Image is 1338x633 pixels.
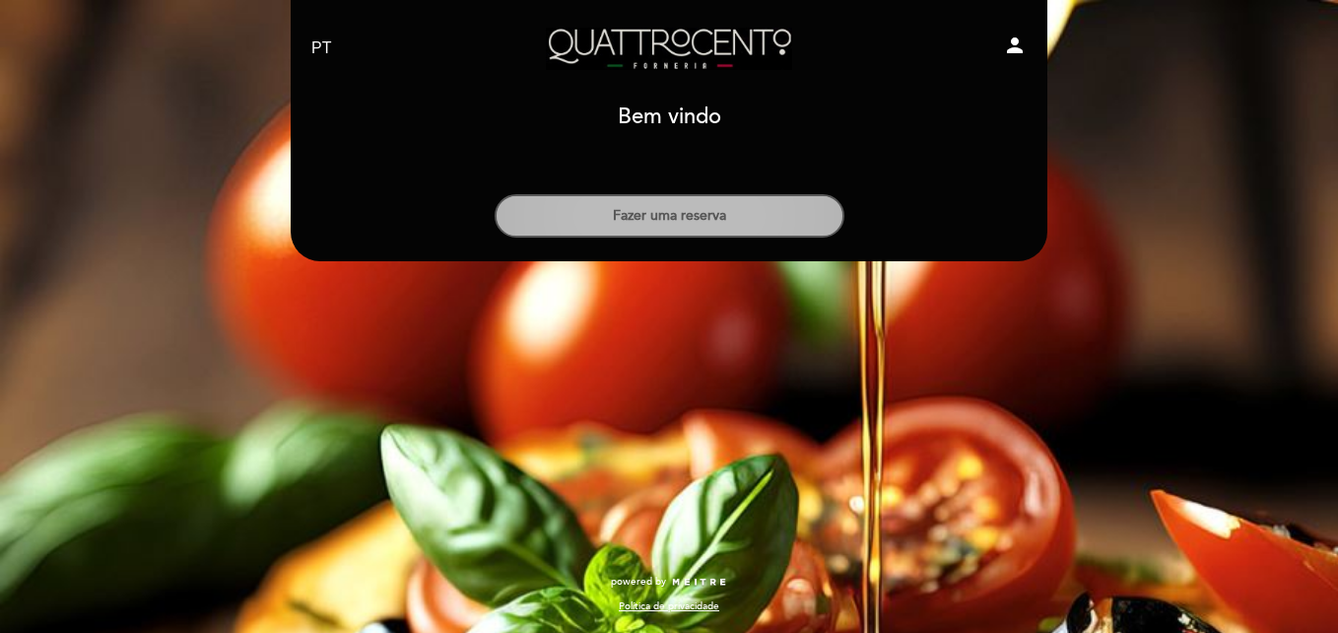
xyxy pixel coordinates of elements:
a: Quattrocento Forneria [546,22,792,76]
h1: Bem vindo [618,105,721,129]
img: MEITRE [671,578,727,588]
a: Política de privacidade [619,599,719,613]
span: powered by [611,575,666,589]
i: person [1003,34,1027,57]
button: Fazer uma reserva [495,194,844,238]
a: powered by [611,575,727,589]
button: person [1003,34,1027,64]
